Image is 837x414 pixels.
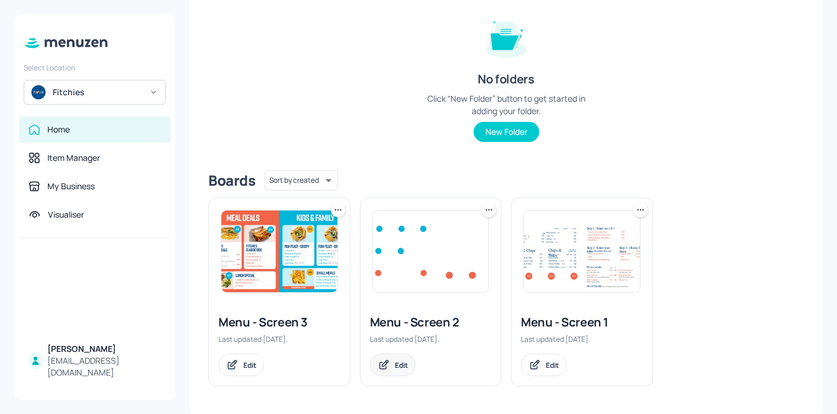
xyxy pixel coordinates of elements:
[47,355,161,379] div: [EMAIL_ADDRESS][DOMAIN_NAME]
[546,360,559,370] div: Edit
[395,360,408,370] div: Edit
[521,334,643,344] div: Last updated [DATE].
[521,314,643,331] div: Menu - Screen 1
[221,211,337,292] img: 2025-08-08-1754617164094p27qcbiarm.jpeg
[370,314,492,331] div: Menu - Screen 2
[218,314,340,331] div: Menu - Screen 3
[478,71,534,88] div: No folders
[218,334,340,344] div: Last updated [DATE].
[31,85,46,99] img: avatar
[373,211,489,292] img: 2025-08-08-17546163347131el349k7xld.jpeg
[474,122,539,142] button: New Folder
[417,92,595,117] div: Click “New Folder” button to get started in adding your folder.
[47,343,161,355] div: [PERSON_NAME]
[477,7,536,66] img: folder-empty
[265,169,338,192] div: Sort by created
[48,209,84,221] div: Visualiser
[24,63,166,73] div: Select Location
[53,86,142,98] div: Fitchies
[47,124,70,135] div: Home
[47,180,95,192] div: My Business
[524,211,640,292] img: 2025-08-15-1755218130751dopi861rey9.jpeg
[243,360,256,370] div: Edit
[47,152,100,164] div: Item Manager
[208,171,255,190] div: Boards
[370,334,492,344] div: Last updated [DATE].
